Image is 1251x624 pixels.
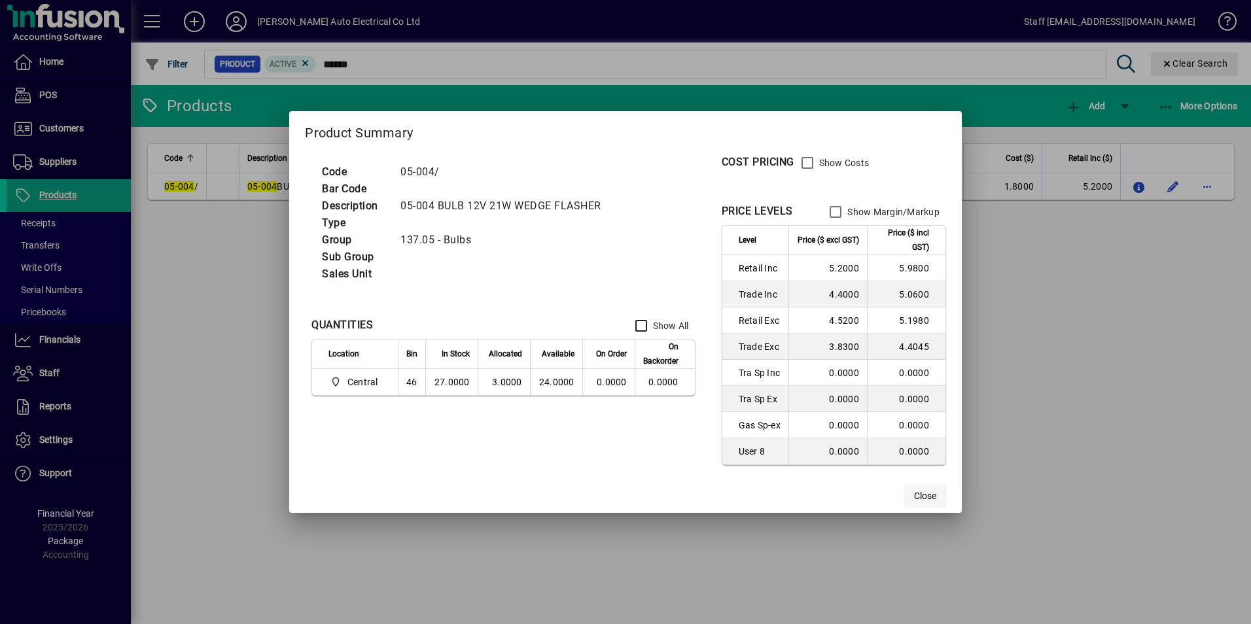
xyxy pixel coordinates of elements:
span: Location [328,347,359,361]
div: PRICE LEVELS [722,203,793,219]
td: 137.05 - Bulbs [394,232,617,249]
td: 0.0000 [867,412,945,438]
span: User 8 [739,445,781,458]
td: 3.8300 [788,334,867,360]
td: 0.0000 [867,386,945,412]
td: 0.0000 [867,438,945,464]
td: 0.0000 [867,360,945,386]
td: 4.4000 [788,281,867,307]
td: Bar Code [315,181,394,198]
span: Trade Exc [739,340,781,353]
span: Trade Inc [739,288,781,301]
span: Tra Sp Inc [739,366,781,379]
td: Sales Unit [315,266,394,283]
td: Type [315,215,394,232]
td: 27.0000 [425,369,478,395]
td: 0.0000 [635,369,695,395]
td: 05-004/ [394,164,617,181]
td: 3.0000 [478,369,530,395]
td: 5.9800 [867,255,945,281]
td: 0.0000 [788,386,867,412]
span: Price ($ excl GST) [798,233,859,247]
h2: Product Summary [289,111,962,149]
span: Available [542,347,574,361]
label: Show All [650,319,689,332]
td: 0.0000 [788,438,867,464]
td: Description [315,198,394,215]
td: 0.0000 [788,360,867,386]
span: In Stock [442,347,470,361]
span: Gas Sp-ex [739,419,781,432]
span: Price ($ incl GST) [875,226,929,254]
span: On Order [596,347,627,361]
td: 4.5200 [788,307,867,334]
label: Show Costs [817,156,870,169]
td: 5.2000 [788,255,867,281]
td: 5.1980 [867,307,945,334]
span: Close [914,489,936,503]
span: Retail Inc [739,262,781,275]
span: Retail Exc [739,314,781,327]
td: Code [315,164,394,181]
span: Allocated [489,347,522,361]
span: Bin [406,347,417,361]
span: Tra Sp Ex [739,392,781,406]
td: 0.0000 [788,412,867,438]
span: Central [347,375,378,389]
label: Show Margin/Markup [845,205,940,218]
button: Close [904,484,946,508]
div: COST PRICING [722,154,794,170]
span: 0.0000 [597,377,627,387]
span: On Backorder [643,339,678,368]
td: Sub Group [315,249,394,266]
td: 05-004 BULB 12V 21W WEDGE FLASHER [394,198,617,215]
td: 4.4045 [867,334,945,360]
td: Group [315,232,394,249]
span: Central [328,374,383,390]
div: QUANTITIES [311,317,373,333]
span: Level [739,233,756,247]
td: 5.0600 [867,281,945,307]
td: 24.0000 [530,369,582,395]
td: 46 [398,369,425,395]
